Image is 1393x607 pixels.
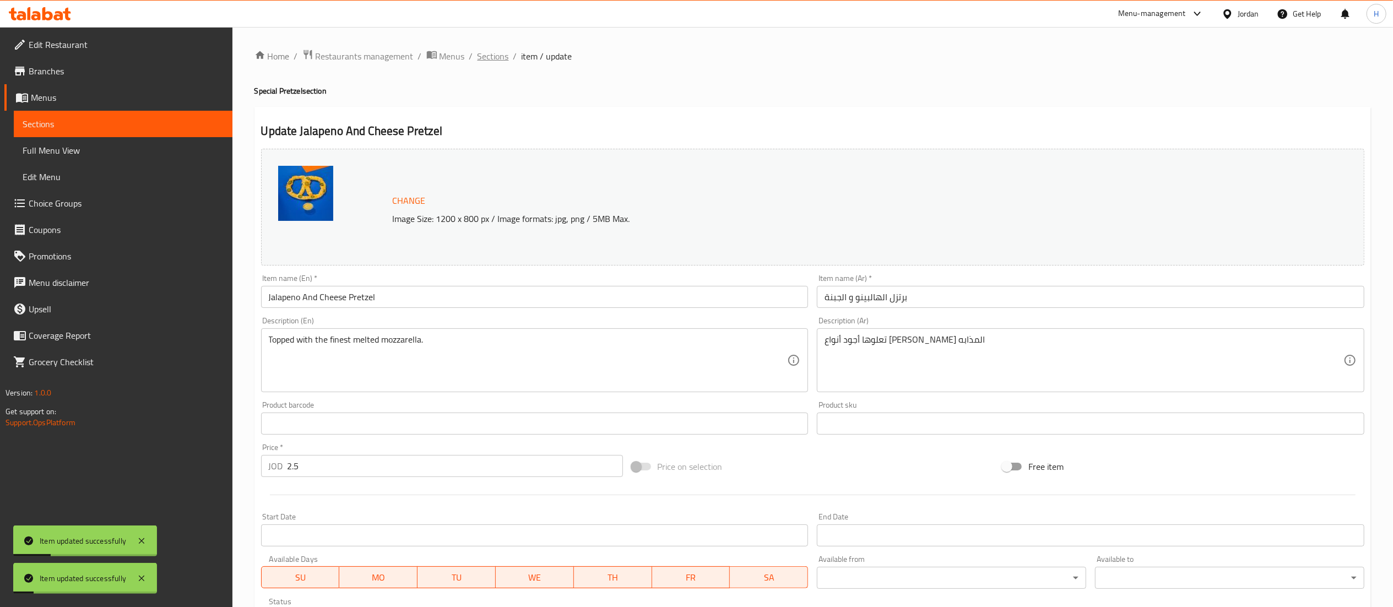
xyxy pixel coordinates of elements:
div: Item updated successfully [40,535,126,547]
input: Please enter product sku [817,413,1364,435]
div: Item updated successfully [40,572,126,584]
div: Jordan [1238,8,1259,20]
li: / [513,50,517,63]
button: TH [574,566,652,588]
span: SA [734,570,804,586]
div: ​ [817,567,1086,589]
span: 1.0.0 [34,386,51,400]
span: Free item [1028,460,1064,473]
span: Restaurants management [316,50,414,63]
li: / [294,50,298,63]
span: Get support on: [6,404,56,419]
span: Edit Menu [23,170,224,183]
span: Menu disclaimer [29,276,224,289]
button: MO [339,566,418,588]
li: / [418,50,422,63]
span: Upsell [29,302,224,316]
li: / [469,50,473,63]
span: MO [344,570,413,586]
h2: Update Jalapeno And Cheese Pretzel [261,123,1364,139]
input: Enter name En [261,286,809,308]
span: item / update [522,50,572,63]
p: JOD [269,459,283,473]
input: Please enter product barcode [261,413,809,435]
span: Grocery Checklist [29,355,224,368]
button: FR [652,566,730,588]
a: Edit Restaurant [4,31,232,58]
button: TU [418,566,496,588]
textarea: Topped with the finest melted mozzarella. [269,334,788,387]
span: SU [266,570,335,586]
span: Change [393,193,426,209]
div: ​ [1095,567,1364,589]
span: Branches [29,64,224,78]
span: Price on selection [658,460,723,473]
a: Home [254,50,290,63]
span: Menus [31,91,224,104]
span: TU [422,570,491,586]
a: Menus [4,84,232,111]
a: Sections [14,111,232,137]
span: WE [500,570,570,586]
nav: breadcrumb [254,49,1371,63]
a: Sections [478,50,509,63]
button: SU [261,566,340,588]
a: Support.OpsPlatform [6,415,75,430]
a: Upsell [4,296,232,322]
a: Menu disclaimer [4,269,232,296]
a: Choice Groups [4,190,232,216]
a: Edit Menu [14,164,232,190]
a: Promotions [4,243,232,269]
span: Coverage Report [29,329,224,342]
span: TH [578,570,648,586]
span: Full Menu View [23,144,224,157]
div: Menu-management [1118,7,1186,20]
a: Grocery Checklist [4,349,232,375]
p: Image Size: 1200 x 800 px / Image formats: jpg, png / 5MB Max. [388,212,1190,225]
span: Menus [440,50,465,63]
span: FR [657,570,726,586]
a: Full Menu View [14,137,232,164]
span: Coupons [29,223,224,236]
a: Restaurants management [302,49,414,63]
span: Choice Groups [29,197,224,210]
a: Branches [4,58,232,84]
input: Enter name Ar [817,286,1364,308]
span: Edit Restaurant [29,38,224,51]
textarea: تعلوها أجود أنواع [PERSON_NAME] المذابه [825,334,1343,387]
span: Promotions [29,250,224,263]
img: WhatsApp_Image_20250323_a638783162591939388.jpeg [278,166,333,221]
span: Sections [23,117,224,131]
input: Please enter price [288,455,623,477]
button: WE [496,566,574,588]
button: Change [388,189,430,212]
button: SA [730,566,808,588]
span: Version: [6,386,32,400]
span: H [1374,8,1379,20]
h4: Special Pretzel section [254,85,1371,96]
a: Coverage Report [4,322,232,349]
a: Menus [426,49,465,63]
a: Coupons [4,216,232,243]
